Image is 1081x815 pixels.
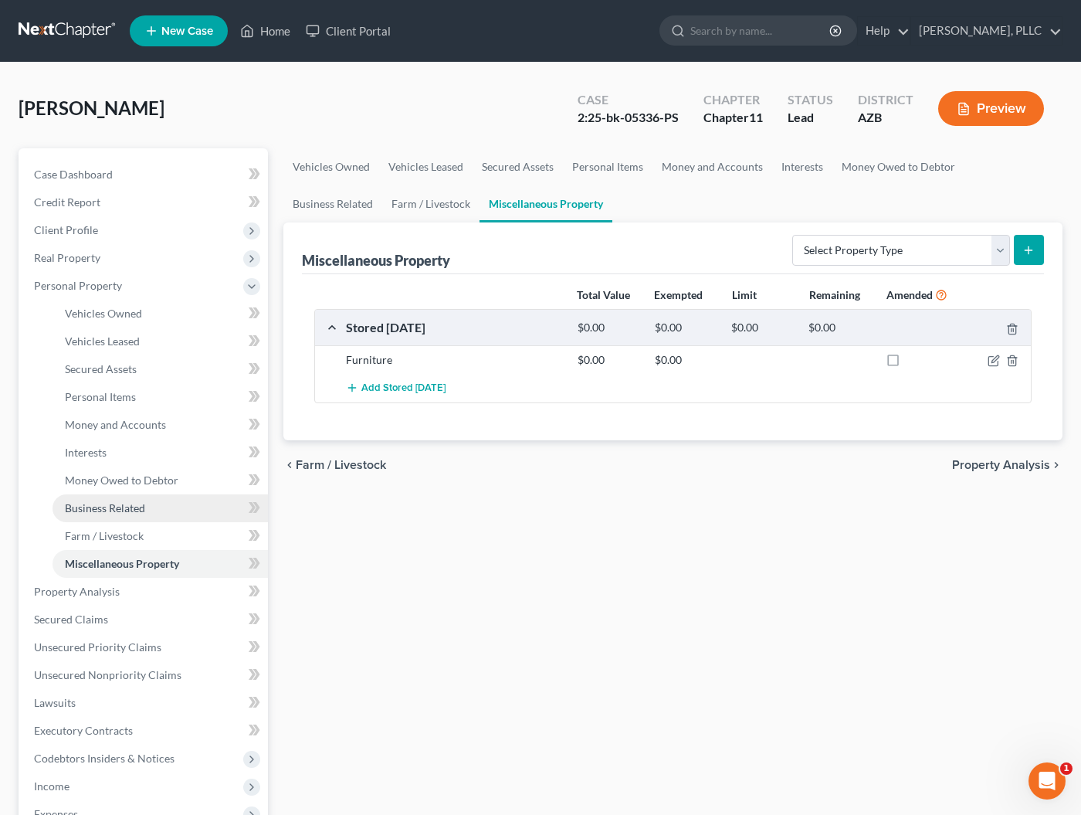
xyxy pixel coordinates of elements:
[34,223,98,236] span: Client Profile
[749,110,763,124] span: 11
[65,418,166,431] span: Money and Accounts
[283,185,382,222] a: Business Related
[302,251,450,270] div: Miscellaneous Property
[346,374,446,402] button: Add Stored [DATE]
[578,91,679,109] div: Case
[53,383,268,411] a: Personal Items
[161,25,213,37] span: New Case
[858,17,910,45] a: Help
[53,550,268,578] a: Miscellaneous Property
[911,17,1062,45] a: [PERSON_NAME], PLLC
[53,355,268,383] a: Secured Assets
[65,362,137,375] span: Secured Assets
[53,467,268,494] a: Money Owed to Debtor
[647,321,724,335] div: $0.00
[480,185,612,222] a: Miscellaneous Property
[473,148,563,185] a: Secured Assets
[788,91,833,109] div: Status
[22,633,268,661] a: Unsecured Priority Claims
[65,501,145,514] span: Business Related
[1060,762,1073,775] span: 1
[858,109,913,127] div: AZB
[788,109,833,127] div: Lead
[65,334,140,348] span: Vehicles Leased
[22,606,268,633] a: Secured Claims
[34,613,108,626] span: Secured Claims
[283,459,386,471] button: chevron_left Farm / Livestock
[34,585,120,598] span: Property Analysis
[801,321,878,335] div: $0.00
[34,696,76,709] span: Lawsuits
[34,251,100,264] span: Real Property
[772,148,832,185] a: Interests
[65,307,142,320] span: Vehicles Owned
[723,321,801,335] div: $0.00
[232,17,298,45] a: Home
[1028,762,1066,800] iframe: Intercom live chat
[578,109,679,127] div: 2:25-bk-05336-PS
[952,459,1062,471] button: Property Analysis chevron_right
[65,474,178,487] span: Money Owed to Debtor
[570,321,647,335] div: $0.00
[570,352,647,368] div: $0.00
[22,717,268,745] a: Executory Contracts
[65,529,144,542] span: Farm / Livestock
[647,352,724,368] div: $0.00
[53,494,268,522] a: Business Related
[22,161,268,188] a: Case Dashboard
[283,148,379,185] a: Vehicles Owned
[34,640,161,654] span: Unsecured Priority Claims
[690,16,832,45] input: Search by name...
[361,382,446,395] span: Add Stored [DATE]
[22,689,268,717] a: Lawsuits
[952,459,1050,471] span: Property Analysis
[809,288,860,301] strong: Remaining
[34,168,113,181] span: Case Dashboard
[34,668,181,681] span: Unsecured Nonpriority Claims
[53,300,268,328] a: Vehicles Owned
[938,91,1044,126] button: Preview
[34,752,175,765] span: Codebtors Insiders & Notices
[22,188,268,216] a: Credit Report
[832,148,964,185] a: Money Owed to Debtor
[382,185,480,222] a: Farm / Livestock
[858,91,913,109] div: District
[34,779,69,793] span: Income
[654,288,703,301] strong: Exempted
[703,91,763,109] div: Chapter
[886,288,933,301] strong: Amended
[338,352,570,368] div: Furniture
[296,459,386,471] span: Farm / Livestock
[563,148,652,185] a: Personal Items
[283,459,296,471] i: chevron_left
[65,557,179,570] span: Miscellaneous Property
[53,328,268,355] a: Vehicles Leased
[19,97,164,119] span: [PERSON_NAME]
[65,390,136,403] span: Personal Items
[34,724,133,737] span: Executory Contracts
[298,17,398,45] a: Client Portal
[338,319,570,335] div: Stored [DATE]
[379,148,473,185] a: Vehicles Leased
[53,522,268,550] a: Farm / Livestock
[1050,459,1062,471] i: chevron_right
[577,288,630,301] strong: Total Value
[22,578,268,606] a: Property Analysis
[53,411,268,439] a: Money and Accounts
[652,148,772,185] a: Money and Accounts
[34,195,100,209] span: Credit Report
[34,279,122,292] span: Personal Property
[703,109,763,127] div: Chapter
[53,439,268,467] a: Interests
[22,661,268,689] a: Unsecured Nonpriority Claims
[65,446,107,459] span: Interests
[732,288,757,301] strong: Limit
